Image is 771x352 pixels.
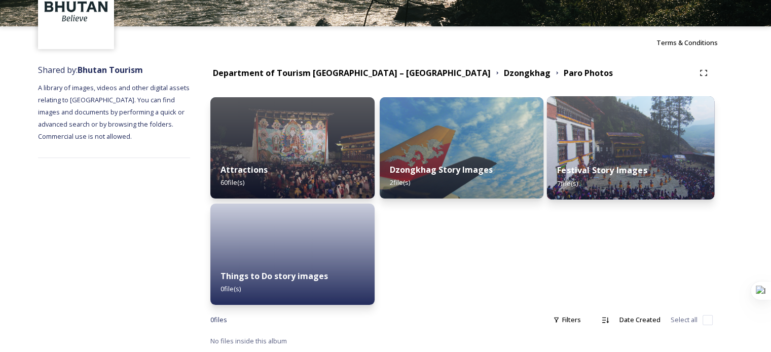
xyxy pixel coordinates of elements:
[78,64,143,75] strong: Bhutan Tourism
[390,178,410,187] span: 2 file(s)
[210,97,375,199] img: parofestivals%2520teaser.jpg
[671,315,697,325] span: Select all
[221,270,328,282] strong: Things to Do story images
[38,64,143,75] span: Shared by:
[221,284,241,293] span: 0 file(s)
[380,97,544,199] img: paro%2520story%2520image.jpg
[38,83,191,141] span: A library of images, videos and other digital assets relating to [GEOGRAPHIC_DATA]. You can find ...
[656,36,733,49] a: Terms & Conditions
[221,164,268,175] strong: Attractions
[210,315,227,325] span: 0 file s
[221,178,244,187] span: 60 file(s)
[564,67,613,79] strong: Paro Photos
[390,164,493,175] strong: Dzongkhag Story Images
[210,336,287,345] span: No files inside this album
[548,310,586,330] div: Filters
[547,96,714,200] img: parofest5.jpg
[504,67,550,79] strong: Dzongkhag
[558,178,578,187] span: 7 file(s)
[614,310,666,330] div: Date Created
[656,38,718,47] span: Terms & Conditions
[213,67,491,79] strong: Department of Tourism [GEOGRAPHIC_DATA] – [GEOGRAPHIC_DATA]
[558,165,647,176] strong: Festival Story Images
